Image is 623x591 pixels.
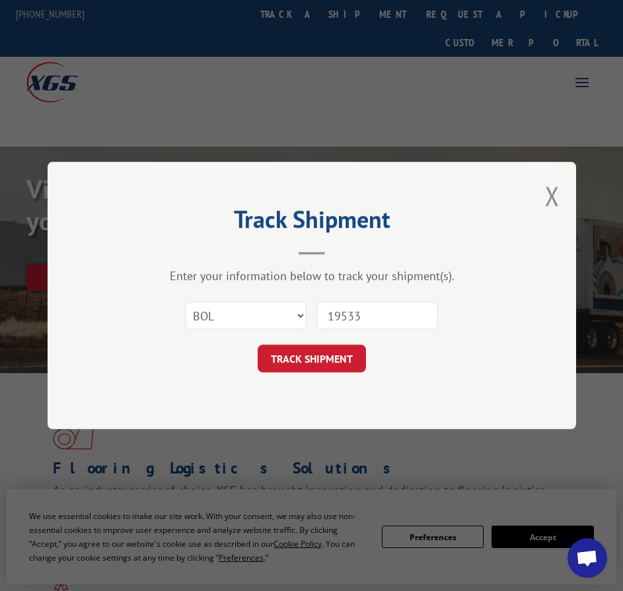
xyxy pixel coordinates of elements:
a: Ouvrir le chat [568,538,607,578]
div: Enter your information below to track your shipment(s). [114,268,510,283]
button: Close modal [545,178,560,213]
h2: Track Shipment [114,210,510,235]
input: Number(s) [316,302,438,330]
button: TRACK SHIPMENT [258,345,366,372]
